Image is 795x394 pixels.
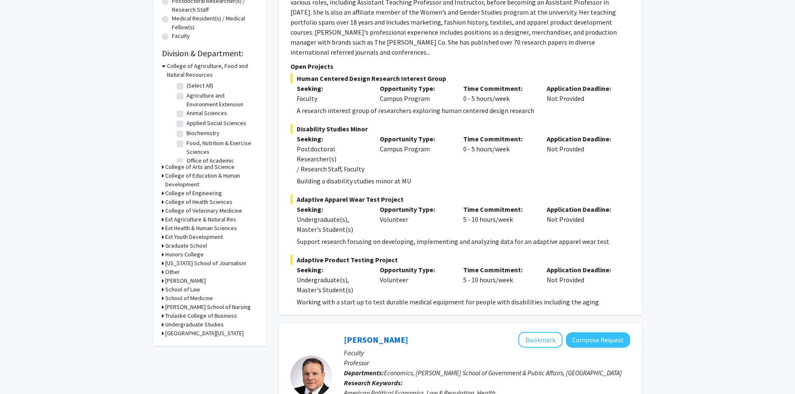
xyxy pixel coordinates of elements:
p: Professor [344,358,630,368]
div: Not Provided [540,83,624,103]
div: Not Provided [540,265,624,295]
h3: College of Health Sciences [165,198,232,206]
p: Time Commitment: [463,265,534,275]
h3: [US_STATE] School of Journalism [165,259,246,268]
iframe: Chat [6,356,35,388]
h3: College of Arts and Science [165,163,235,171]
p: Application Deadline: [547,134,618,144]
label: Faculty [172,32,190,40]
h3: College of Engineering [165,189,222,198]
h3: [PERSON_NAME] [165,276,206,285]
h3: School of Law [165,285,200,294]
p: Time Commitment: [463,204,534,214]
h3: [PERSON_NAME] School of Nursing [165,303,251,311]
span: Adaptive Apparel Wear Test Project [290,194,630,204]
div: Undergraduate(s), Master's Student(s) [297,275,368,295]
h3: [GEOGRAPHIC_DATA][US_STATE] [165,329,244,338]
p: Open Projects [290,61,630,71]
p: A research interest group of researchers exploring human centered design research [297,105,630,115]
div: 5 - 10 hours/week [457,265,540,295]
label: Office of Academic Programs [187,156,256,174]
p: Time Commitment: [463,134,534,144]
span: Disability Studies Minor [290,124,630,134]
div: Campus Program [374,83,457,103]
div: Volunteer [374,204,457,234]
a: [PERSON_NAME] [344,334,408,345]
label: Medical Resident(s) / Medical Fellow(s) [172,14,258,32]
h3: Undergraduate Studies [165,320,224,329]
div: Undergraduate(s), Master's Student(s) [297,214,368,234]
h2: Division & Department: [162,48,258,58]
p: Opportunity Type: [380,265,451,275]
button: Add Jeff Milyo to Bookmarks [518,332,563,348]
h3: Other [165,268,180,276]
div: Faculty [297,93,368,103]
p: Time Commitment: [463,83,534,93]
h3: Ext Health & Human Sciences [165,224,237,233]
p: Opportunity Type: [380,134,451,144]
label: Biochemistry [187,129,220,138]
div: Volunteer [374,265,457,295]
p: Opportunity Type: [380,83,451,93]
label: (Select All) [187,81,213,90]
p: Support research focusing on developing, implementing and analyzing data for an adaptive apparel ... [297,236,630,246]
h3: Graduate School [165,241,207,250]
div: Campus Program [374,134,457,174]
div: Not Provided [540,134,624,174]
p: Faculty [344,348,630,358]
div: Not Provided [540,204,624,234]
p: Seeking: [297,265,368,275]
label: Agriculture and Environment Extension [187,91,256,109]
h3: Honors College [165,250,204,259]
p: Opportunity Type: [380,204,451,214]
p: Seeking: [297,134,368,144]
h3: College of Agriculture, Food and Natural Resources [167,62,258,79]
p: Building a disability studies minor at MU [297,176,630,186]
p: Application Deadline: [547,265,618,275]
p: Working with a start up to test durable medical equipment for people with disabilities including ... [297,297,630,307]
b: Departments: [344,369,384,377]
h3: College of Education & Human Development [165,171,258,189]
div: Postdoctoral Researcher(s) / Research Staff, Faculty [297,144,368,174]
p: Application Deadline: [547,204,618,214]
b: Research Keywords: [344,379,403,387]
label: Animal Sciences [187,109,227,118]
h3: Ext Agriculture & Natural Res [165,215,236,224]
label: Food, Nutrition & Exercise Sciences [187,139,256,156]
div: 5 - 10 hours/week [457,204,540,234]
button: Compose Request to Jeff Milyo [566,332,630,348]
label: Applied Social Sciences [187,119,246,128]
p: Seeking: [297,204,368,214]
h3: Ext Youth Development [165,233,223,241]
h3: School of Medicine [165,294,213,303]
h3: College of Veterinary Medicine [165,206,242,215]
span: Adaptive Product Testing Project [290,255,630,265]
span: Human Centered Design Research Interest Group [290,73,630,83]
span: Economics, [PERSON_NAME] School of Government & Public Affairs, [GEOGRAPHIC_DATA] [384,369,622,377]
p: Application Deadline: [547,83,618,93]
h3: Trulaske College of Business [165,311,237,320]
div: 0 - 5 hours/week [457,134,540,174]
p: Seeking: [297,83,368,93]
div: 0 - 5 hours/week [457,83,540,103]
